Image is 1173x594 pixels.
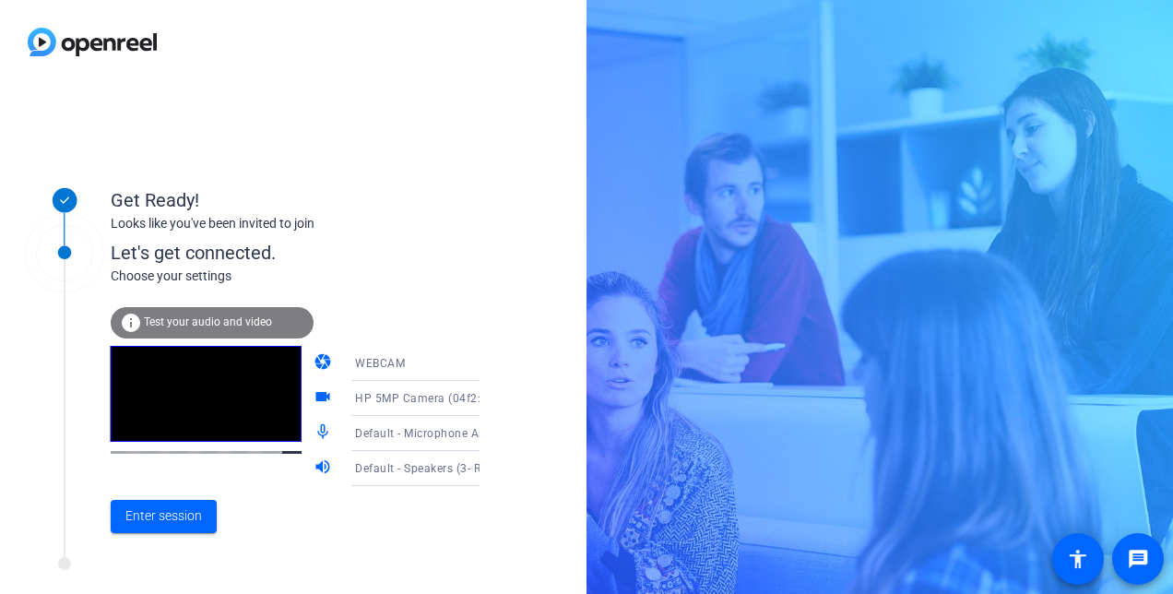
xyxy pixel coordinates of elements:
[144,315,272,328] span: Test your audio and video
[125,506,202,526] span: Enter session
[314,457,336,480] mat-icon: volume_up
[111,267,517,286] div: Choose your settings
[111,186,480,214] div: Get Ready!
[120,312,142,334] mat-icon: info
[355,460,567,475] span: Default - Speakers (3- Realtek(R) Audio)
[355,357,405,370] span: WEBCAM
[1067,548,1089,570] mat-icon: accessibility
[355,425,826,440] span: Default - Microphone Array (3- Intel® Smart Sound Technology for Digital Microphones)
[314,387,336,410] mat-icon: videocam
[1127,548,1149,570] mat-icon: message
[111,500,217,533] button: Enter session
[314,352,336,374] mat-icon: camera
[111,214,480,233] div: Looks like you've been invited to join
[355,390,512,405] span: HP 5MP Camera (04f2:b7e9)
[111,239,517,267] div: Let's get connected.
[314,422,336,445] mat-icon: mic_none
